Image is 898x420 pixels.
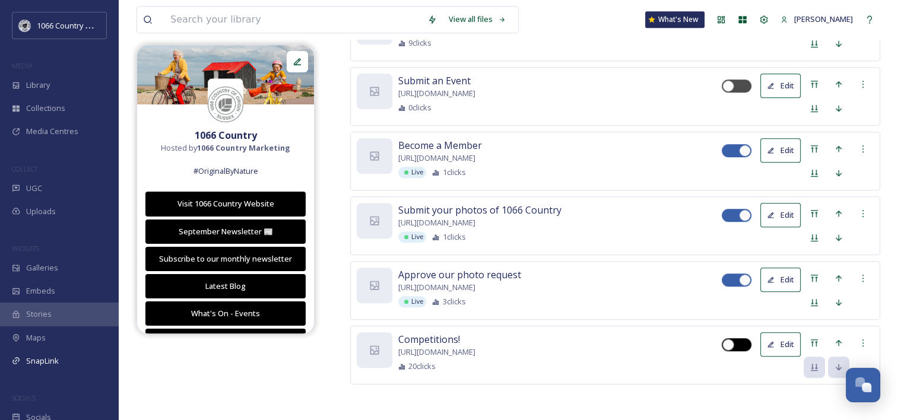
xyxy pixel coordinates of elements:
[152,226,299,237] div: September Newsletter 📰
[398,346,475,358] span: [URL][DOMAIN_NAME]
[152,281,299,292] div: Latest Blog
[398,152,475,164] span: [URL][DOMAIN_NAME]
[145,301,306,326] button: What's On - Events
[12,164,37,173] span: COLLECT
[26,285,55,297] span: Embeds
[408,37,431,49] span: 9 clicks
[26,79,50,91] span: Library
[442,231,465,243] span: 1 clicks
[26,262,58,273] span: Galleries
[443,8,512,31] a: View all files
[193,166,258,177] span: #OriginalByNature
[12,61,33,70] span: MEDIA
[442,296,465,307] span: 3 clicks
[398,74,471,88] span: Submit an Event
[145,274,306,298] button: Latest Blog
[645,11,705,28] a: What's New
[760,74,801,98] button: Edit
[145,329,306,353] button: Explore
[152,198,299,209] div: Visit 1066 Country Website
[19,20,31,31] img: logo_footerstamp.png
[26,332,46,343] span: Maps
[26,355,59,367] span: SnapLink
[398,203,561,217] span: Submit your photos of 1066 Country
[37,20,120,31] span: 1066 Country Marketing
[26,183,42,194] span: UGC
[398,138,482,152] span: Become a Member
[398,231,426,243] div: Live
[846,368,880,402] button: Open Chat
[164,7,421,33] input: Search your library
[152,308,299,319] div: What's On - Events
[26,206,56,217] span: Uploads
[208,87,243,122] img: 1066-Brand-stamp-logo-CMYK_Black.jpg
[398,296,426,307] div: Live
[760,203,801,227] button: Edit
[145,247,306,271] button: Subscribe to our monthly newsletter
[760,138,801,163] button: Edit
[398,268,521,282] span: Approve our photo request
[26,126,78,137] span: Media Centres
[12,393,36,402] span: SOCIALS
[442,167,465,178] span: 1 clicks
[161,142,290,154] span: Hosted by
[775,8,859,31] a: [PERSON_NAME]
[12,244,39,253] span: WIDGETS
[760,268,801,292] button: Edit
[197,142,290,153] strong: 1066 Country Marketing
[398,332,460,346] span: Competitions!
[760,332,801,357] button: Edit
[195,129,257,142] strong: 1066 Country
[26,308,52,320] span: Stories
[398,282,475,293] span: [URL][DOMAIN_NAME]
[152,253,299,265] div: Subscribe to our monthly newsletter
[408,361,436,372] span: 20 clicks
[408,102,431,113] span: 0 clicks
[398,217,475,228] span: [URL][DOMAIN_NAME]
[26,103,65,114] span: Collections
[145,219,306,244] button: September Newsletter 📰
[137,45,314,104] img: 8e325216-6ed2-4809-9dd7-808347e40cfb.jpg
[398,167,426,178] div: Live
[145,192,306,216] button: Visit 1066 Country Website
[794,14,853,24] span: [PERSON_NAME]
[398,88,475,99] span: [URL][DOMAIN_NAME]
